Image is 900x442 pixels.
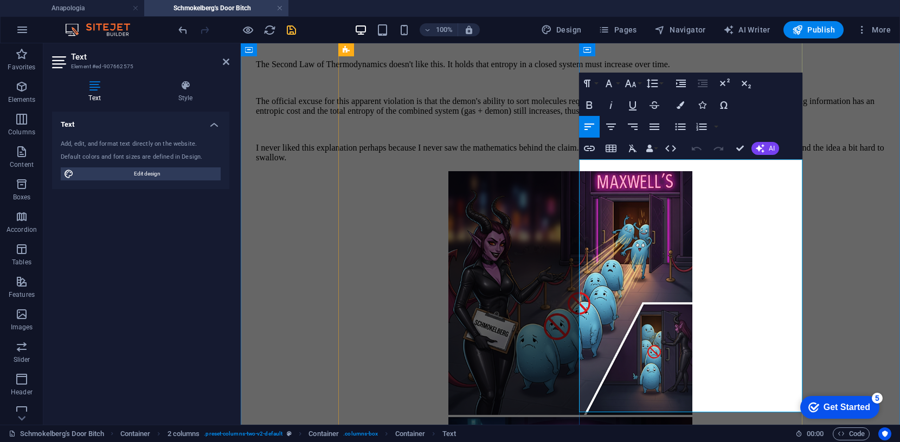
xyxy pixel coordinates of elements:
[8,95,36,104] p: Elements
[769,145,775,152] span: AI
[120,427,151,440] span: Click to select. Double-click to edit
[671,73,691,94] button: Increase Indent
[660,138,681,159] button: HTML
[686,138,707,159] button: Undo (⌘Z)
[464,25,474,35] i: On resize automatically adjust zoom level to fit chosen device.
[670,116,691,138] button: Unordered List
[9,5,88,28] div: Get Started 5 items remaining, 0% complete
[714,73,735,94] button: Superscript
[80,2,91,13] div: 5
[395,427,426,440] span: Click to select. Double-click to edit
[878,427,891,440] button: Usercentrics
[601,73,621,94] button: Font Family
[736,73,756,94] button: Subscript
[622,73,643,94] button: Font Size
[814,430,816,438] span: :
[8,128,35,136] p: Columns
[8,63,35,71] p: Favorites
[857,24,891,35] span: More
[71,52,229,62] h2: Text
[713,94,734,116] button: Special Characters
[77,167,217,180] span: Edit design
[12,258,31,266] p: Tables
[14,355,30,364] p: Slider
[650,21,710,38] button: Navigator
[594,21,641,38] button: Pages
[723,24,770,35] span: AI Writer
[420,23,458,36] button: 100%
[61,167,221,180] button: Edit design
[579,94,600,116] button: Bold (⌘B)
[654,24,706,35] span: Navigator
[263,23,276,36] button: reload
[601,138,621,159] button: Insert Table
[71,62,208,71] h3: Element #ed-907662575
[52,112,229,131] h4: Text
[32,12,79,22] div: Get Started
[601,94,621,116] button: Italic (⌘I)
[436,23,453,36] h6: 100%
[622,138,643,159] button: Clear Formatting
[9,290,35,299] p: Features
[601,116,621,138] button: Align Center
[7,225,37,234] p: Accordion
[308,427,339,440] span: Click to select. Double-click to edit
[708,138,729,159] button: Redo (⌘⇧Z)
[287,431,292,437] i: This element is a customizable preset
[285,24,298,36] i: Save (Ctrl+S)
[11,323,33,331] p: Images
[177,24,189,36] i: Undo: Change text (Ctrl+Z)
[730,138,750,159] button: Confirm (⌘+⏎)
[719,21,775,38] button: AI Writer
[692,94,712,116] button: Icons
[838,427,865,440] span: Code
[622,116,643,138] button: Align Right
[644,116,665,138] button: Align Justify
[599,24,637,35] span: Pages
[13,193,31,201] p: Boxes
[241,23,254,36] button: Click here to leave preview mode and continue editing
[622,94,643,116] button: Underline (⌘U)
[61,153,221,162] div: Default colors and font sizes are defined in Design.
[712,116,721,138] button: Ordered List
[120,427,456,440] nav: breadcrumb
[9,427,104,440] a: Click to cancel selection. Double-click to open Pages
[644,138,659,159] button: Data Bindings
[537,21,586,38] button: Design
[751,142,779,155] button: AI
[176,23,189,36] button: undo
[285,23,298,36] button: save
[442,427,456,440] span: Click to select. Double-click to edit
[537,21,586,38] div: Design (Ctrl+Alt+Y)
[52,80,142,103] h4: Text
[852,21,895,38] button: More
[792,24,835,35] span: Publish
[692,73,713,94] button: Decrease Indent
[579,138,600,159] button: Insert Link
[579,116,600,138] button: Align Left
[691,116,712,138] button: Ordered List
[670,94,691,116] button: Colors
[541,24,582,35] span: Design
[644,94,665,116] button: Strikethrough
[144,2,288,14] h4: Schmokelberg's Door Bitch
[10,160,34,169] p: Content
[795,427,824,440] h6: Session time
[11,388,33,396] p: Header
[62,23,144,36] img: Editor Logo
[61,140,221,149] div: Add, edit, and format text directly on the website.
[644,73,665,94] button: Line Height
[263,24,276,36] i: Reload page
[783,21,844,38] button: Publish
[204,427,282,440] span: . preset-columns-two-v2-default
[579,73,600,94] button: Paragraph Format
[807,427,824,440] span: 00 00
[142,80,229,103] h4: Style
[833,427,870,440] button: Code
[343,427,378,440] span: . columns-box
[168,427,200,440] span: Click to select. Double-click to edit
